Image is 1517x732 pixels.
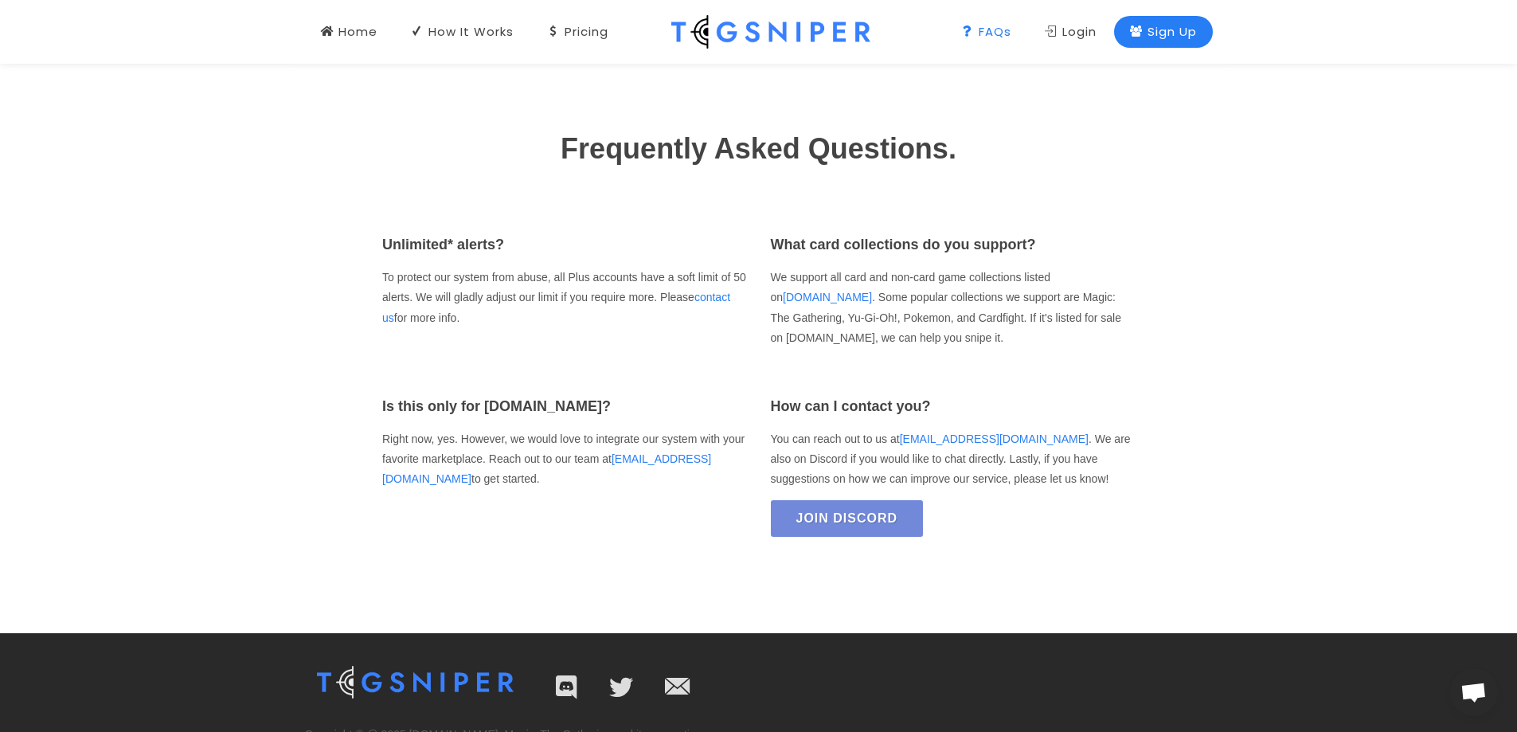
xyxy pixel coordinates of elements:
p: To protect our system from abuse, all Plus accounts have a soft limit of 50 alerts. We will gladl... [382,268,747,328]
h4: Unlimited* alerts? [382,234,747,256]
h1: Frequently Asked Questions. [305,127,1213,170]
div: Open chat [1450,668,1498,716]
a: [DOMAIN_NAME] [783,291,872,303]
a: contact us [382,291,730,323]
a: Join Discord [771,500,924,537]
div: How It Works [411,23,514,41]
div: Pricing [547,23,608,41]
h4: How can I contact you? [771,396,1136,417]
a: [EMAIL_ADDRESS][DOMAIN_NAME] [900,433,1089,445]
div: Home [321,23,377,41]
p: Right now, yes. However, we would love to integrate our system with your favorite marketplace. Re... [382,429,747,490]
h4: Is this only for [DOMAIN_NAME]? [382,396,747,417]
div: Login [1045,23,1097,41]
div: Sign Up [1130,23,1197,41]
a: [EMAIL_ADDRESS][DOMAIN_NAME] [655,666,699,710]
div: FAQs [961,23,1011,41]
a: Sign Up [1114,16,1213,48]
p: We support all card and non-card game collections listed on . Some popular collections we support... [771,268,1136,348]
p: You can reach out to us at . We are also on Discord if you would like to chat directly. Lastly, i... [771,429,1136,490]
h4: What card collections do you support? [771,234,1136,256]
span: Join Discord [796,500,898,537]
